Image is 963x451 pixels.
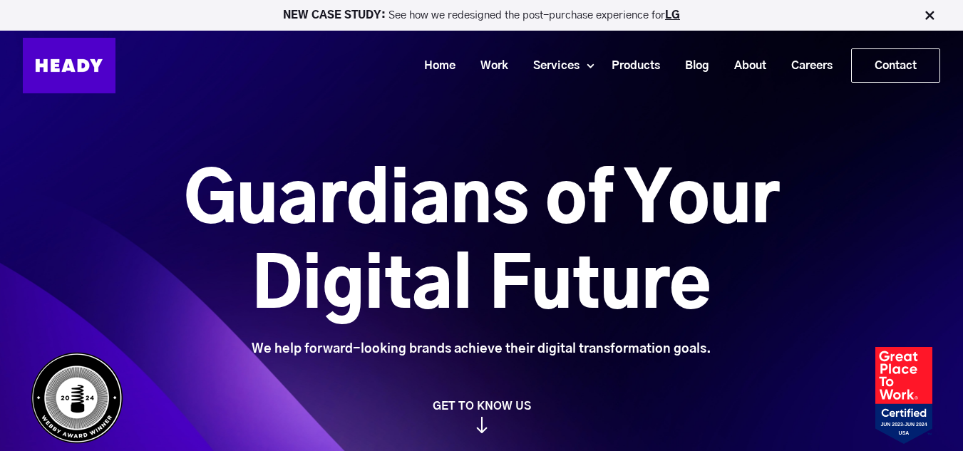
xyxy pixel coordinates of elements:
a: Blog [667,53,716,79]
strong: NEW CASE STUDY: [283,10,388,21]
a: LG [665,10,680,21]
h1: Guardians of Your Digital Future [104,159,859,330]
img: arrow_down [476,417,488,433]
a: Services [515,53,587,79]
p: See how we redesigned the post-purchase experience for [6,10,957,21]
img: Heady_Logo_Web-01 (1) [23,38,115,93]
a: GET TO KNOW US [24,399,939,433]
img: Close Bar [922,9,937,23]
a: About [716,53,773,79]
a: Products [594,53,667,79]
a: Careers [773,53,840,79]
a: Home [406,53,463,79]
div: Navigation Menu [130,48,940,83]
img: Heady_WebbyAward_Winner-4 [31,352,123,444]
img: Heady_2023_Certification_Badge [875,347,932,444]
div: We help forward-looking brands achieve their digital transformation goals. [104,341,859,357]
a: Contact [852,49,939,82]
a: Work [463,53,515,79]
